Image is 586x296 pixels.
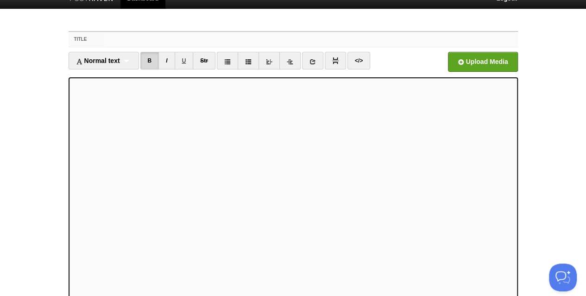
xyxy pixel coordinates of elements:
label: Title [69,32,106,47]
a: B [140,52,159,69]
iframe: Help Scout Beacon - Open [549,264,577,291]
a: U [175,52,194,69]
img: pagebreak-icon.png [332,57,339,64]
a: </> [347,52,370,69]
span: Normal text [76,57,120,64]
del: Str [200,57,208,64]
a: Str [193,52,215,69]
a: I [158,52,175,69]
